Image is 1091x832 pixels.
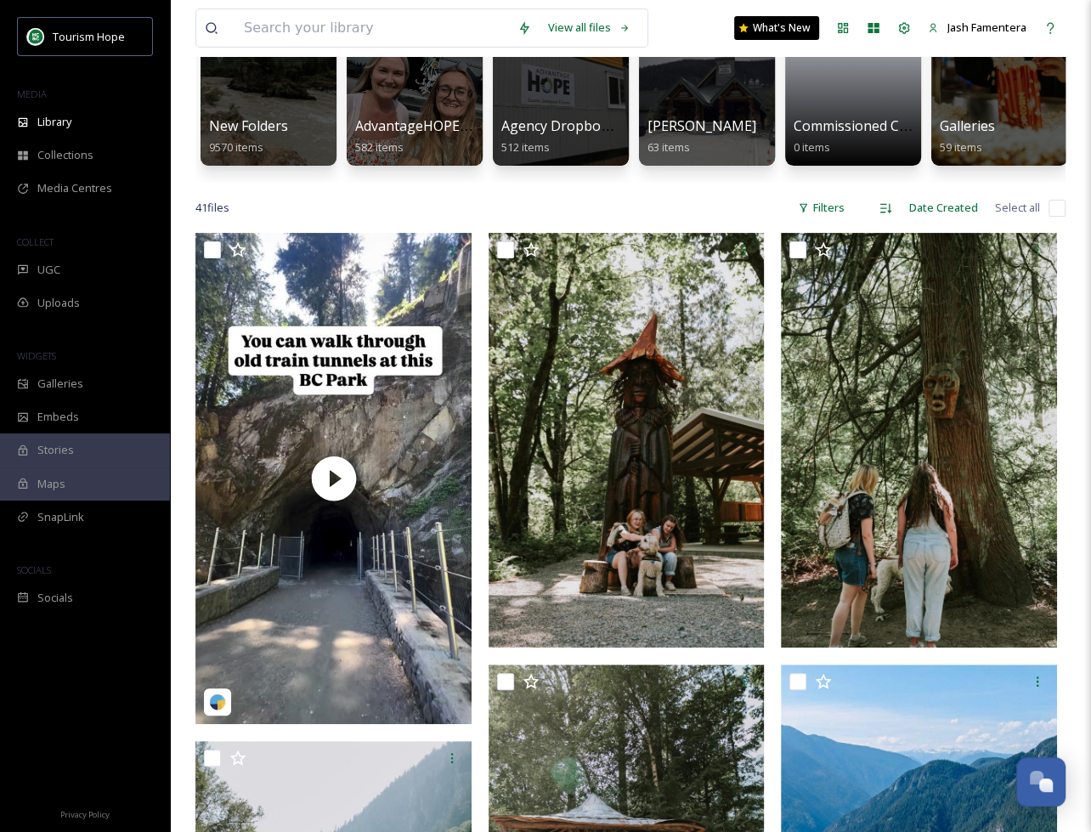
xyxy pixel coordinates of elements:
[501,139,550,155] span: 512 items
[27,28,44,45] img: logo.png
[919,11,1035,44] a: Jash Famentera
[37,180,112,196] span: Media Centres
[37,409,79,425] span: Embeds
[489,233,765,648] img: Scenic Route 7 _ Syéx̱w Chó:leqw Adventure Park11.jpg
[37,590,73,606] span: Socials
[37,114,71,130] span: Library
[195,233,472,724] img: thumbnail
[501,118,653,155] a: Agency Dropbox Assets512 items
[17,235,54,248] span: COLLECT
[37,476,65,492] span: Maps
[209,693,226,710] img: snapsea-logo.png
[794,139,830,155] span: 0 items
[947,20,1026,35] span: Jash Famentera
[647,139,690,155] span: 63 items
[1016,757,1066,807] button: Open Chat
[734,16,819,40] a: What's New
[355,139,404,155] span: 582 items
[647,116,756,135] span: [PERSON_NAME]
[940,118,995,155] a: Galleries59 items
[901,191,986,224] div: Date Created
[995,200,1040,216] span: Select all
[17,88,47,100] span: MEDIA
[940,116,995,135] span: Galleries
[794,118,942,155] a: Commissioned Content0 items
[37,262,60,278] span: UGC
[17,349,56,362] span: WIDGETS
[789,191,853,224] div: Filters
[37,442,74,458] span: Stories
[37,509,84,525] span: SnapLink
[37,147,93,163] span: Collections
[37,376,83,392] span: Galleries
[781,233,1057,648] img: Scenic Route 7 _ Syéx̱w Chó:leqw Adventure Park.jpg
[17,563,51,576] span: SOCIALS
[209,116,288,135] span: New Folders
[37,295,80,311] span: Uploads
[501,116,653,135] span: Agency Dropbox Assets
[794,116,942,135] span: Commissioned Content
[355,118,540,155] a: AdvantageHOPE Image Bank582 items
[60,803,110,824] a: Privacy Policy
[195,200,229,216] span: 41 file s
[355,116,540,135] span: AdvantageHOPE Image Bank
[940,139,982,155] span: 59 items
[209,139,263,155] span: 9570 items
[53,29,125,44] span: Tourism Hope
[209,118,288,155] a: New Folders9570 items
[647,118,756,155] a: [PERSON_NAME]63 items
[60,809,110,820] span: Privacy Policy
[540,11,639,44] a: View all files
[235,9,509,47] input: Search your library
